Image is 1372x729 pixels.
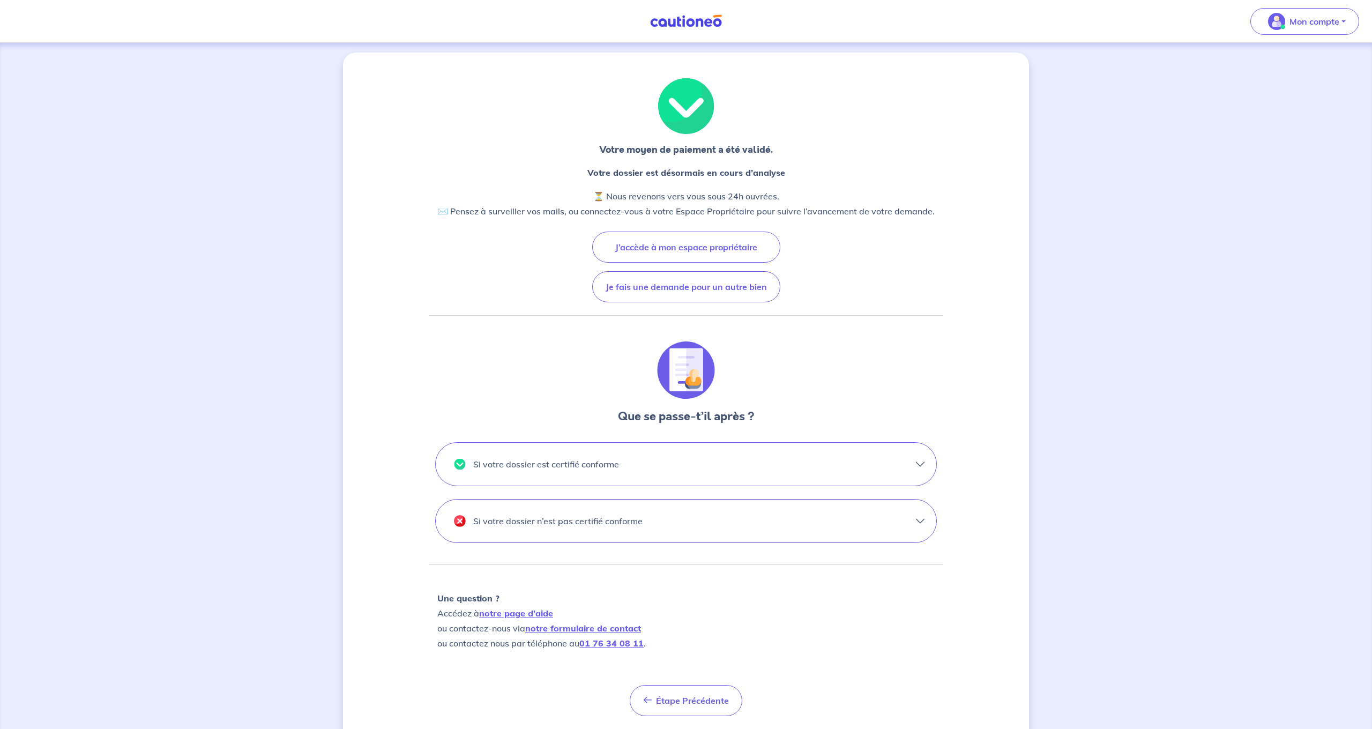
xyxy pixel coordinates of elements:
[646,14,726,28] img: Cautioneo
[657,341,715,399] img: illu_document_valid.svg
[436,443,936,486] button: illu_valid.svgSi votre dossier est certifié conforme
[618,408,755,425] h3: Que se passe-t’il après ?
[473,512,643,530] p: Si votre dossier n’est pas certifié conforme
[592,232,780,263] button: J’accède à mon espace propriétaire
[1268,13,1285,30] img: illu_account_valid_menu.svg
[656,695,729,706] span: Étape Précédente
[599,143,773,157] p: Votre moyen de paiement a été validé.
[579,638,644,649] a: 01 76 34 08 11
[454,515,466,527] img: illu_cancel.svg
[525,623,641,634] a: notre formulaire de contact
[1289,15,1339,28] p: Mon compte
[630,685,742,716] button: Étape Précédente
[436,500,936,542] button: illu_cancel.svgSi votre dossier n’est pas certifié conforme
[437,591,935,651] p: Accédez à ou contactez-nous via ou contactez nous par téléphone au .
[437,189,935,219] p: ⏳ Nous revenons vers vous sous 24h ouvrées. ✉️ Pensez à surveiller vos mails, ou connectez-vous à...
[479,608,553,619] a: notre page d’aide
[592,271,780,302] button: Je fais une demande pour un autre bien
[454,459,466,470] img: illu_valid.svg
[473,456,619,473] p: Si votre dossier est certifié conforme
[657,78,715,134] img: illu_valid.svg
[437,593,499,604] strong: Une question ?
[587,167,785,178] strong: Votre dossier est désormais en cours d’analyse
[1250,8,1359,35] button: illu_account_valid_menu.svgMon compte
